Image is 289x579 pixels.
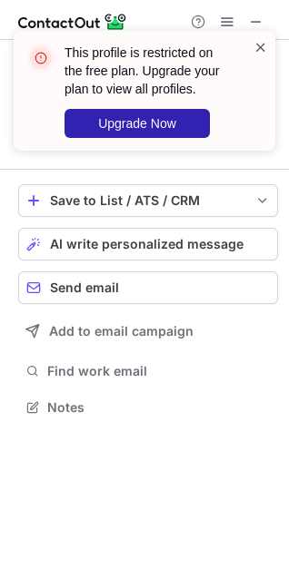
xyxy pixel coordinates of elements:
[18,358,278,384] button: Find work email
[47,363,271,379] span: Find work email
[18,11,127,33] img: ContactOut v5.3.10
[18,271,278,304] button: Send email
[18,228,278,260] button: AI write personalized message
[49,324,194,339] span: Add to email campaign
[98,116,176,131] span: Upgrade Now
[65,44,232,98] header: This profile is restricted on the free plan. Upgrade your plan to view all profiles.
[50,237,244,251] span: AI write personalized message
[50,193,246,208] div: Save to List / ATS / CRM
[65,109,210,138] button: Upgrade Now
[26,44,55,73] img: error
[18,184,278,217] button: save-profile-one-click
[18,315,278,348] button: Add to email campaign
[18,395,278,420] button: Notes
[50,280,119,295] span: Send email
[47,399,271,416] span: Notes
